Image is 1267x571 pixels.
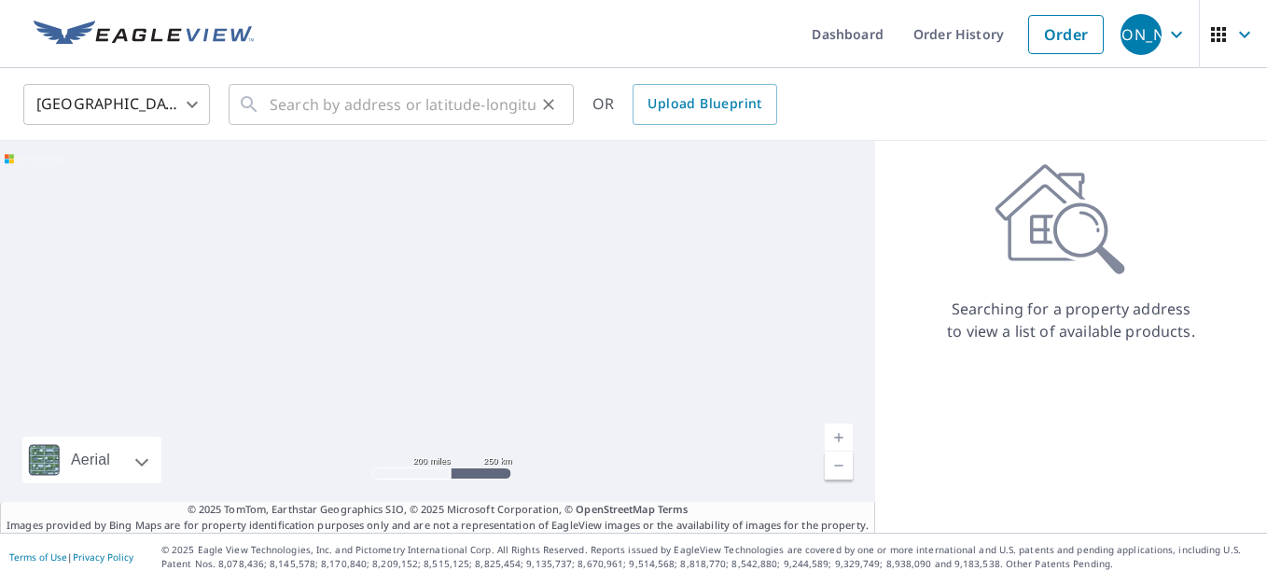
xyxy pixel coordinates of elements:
span: Upload Blueprint [647,92,761,116]
a: Terms [658,502,689,516]
a: Current Level 5, Zoom Out [825,452,853,480]
div: [PERSON_NAME] [1121,14,1162,55]
div: Aerial [65,437,116,483]
button: Clear [536,91,562,118]
div: Aerial [22,437,161,483]
a: Upload Blueprint [633,84,776,125]
input: Search by address or latitude-longitude [270,78,536,131]
a: Terms of Use [9,550,67,564]
span: © 2025 TomTom, Earthstar Geographics SIO, © 2025 Microsoft Corporation, © [188,502,689,518]
img: EV Logo [34,21,254,49]
a: Current Level 5, Zoom In [825,424,853,452]
p: © 2025 Eagle View Technologies, Inc. and Pictometry International Corp. All Rights Reserved. Repo... [161,543,1258,571]
a: Privacy Policy [73,550,133,564]
div: OR [592,84,777,125]
div: [GEOGRAPHIC_DATA] [23,78,210,131]
p: Searching for a property address to view a list of available products. [946,298,1196,342]
a: Order [1028,15,1104,54]
a: OpenStreetMap [576,502,654,516]
p: | [9,551,133,563]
